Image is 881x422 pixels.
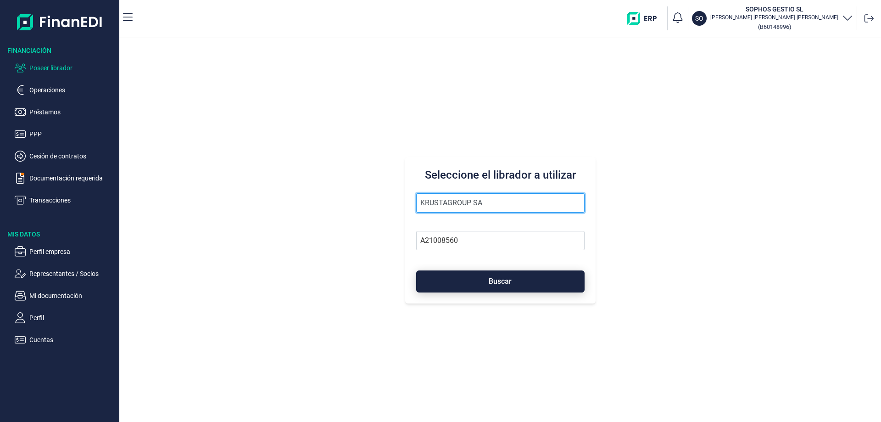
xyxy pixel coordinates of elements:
button: Documentación requerida [15,173,116,184]
p: Operaciones [29,84,116,96]
p: Documentación requerida [29,173,116,184]
h3: SOPHOS GESTIO SL [710,5,838,14]
button: Operaciones [15,84,116,96]
button: Representantes / Socios [15,268,116,279]
button: Cuentas [15,334,116,345]
button: Perfil empresa [15,246,116,257]
span: Buscar [489,278,512,285]
p: Transacciones [29,195,116,206]
small: Copiar cif [758,23,791,30]
p: Mi documentación [29,290,116,301]
p: Representantes / Socios [29,268,116,279]
button: SOSOPHOS GESTIO SL[PERSON_NAME] [PERSON_NAME] [PERSON_NAME](B60148996) [692,5,853,32]
button: Buscar [416,270,585,293]
input: Busque por NIF [416,231,585,250]
p: Préstamos [29,107,116,118]
img: erp [627,12,664,25]
p: Perfil [29,312,116,323]
button: PPP [15,129,116,140]
p: Poseer librador [29,62,116,73]
p: Cuentas [29,334,116,345]
input: Seleccione la razón social [416,193,585,213]
p: PPP [29,129,116,140]
button: Préstamos [15,107,116,118]
button: Perfil [15,312,116,323]
p: Perfil empresa [29,246,116,257]
p: Cesión de contratos [29,151,116,162]
button: Transacciones [15,195,116,206]
img: Logo de aplicación [17,7,103,37]
button: Poseer librador [15,62,116,73]
h3: Seleccione el librador a utilizar [416,168,585,182]
p: [PERSON_NAME] [PERSON_NAME] [PERSON_NAME] [710,14,838,21]
button: Cesión de contratos [15,151,116,162]
button: Mi documentación [15,290,116,301]
p: SO [695,14,703,23]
